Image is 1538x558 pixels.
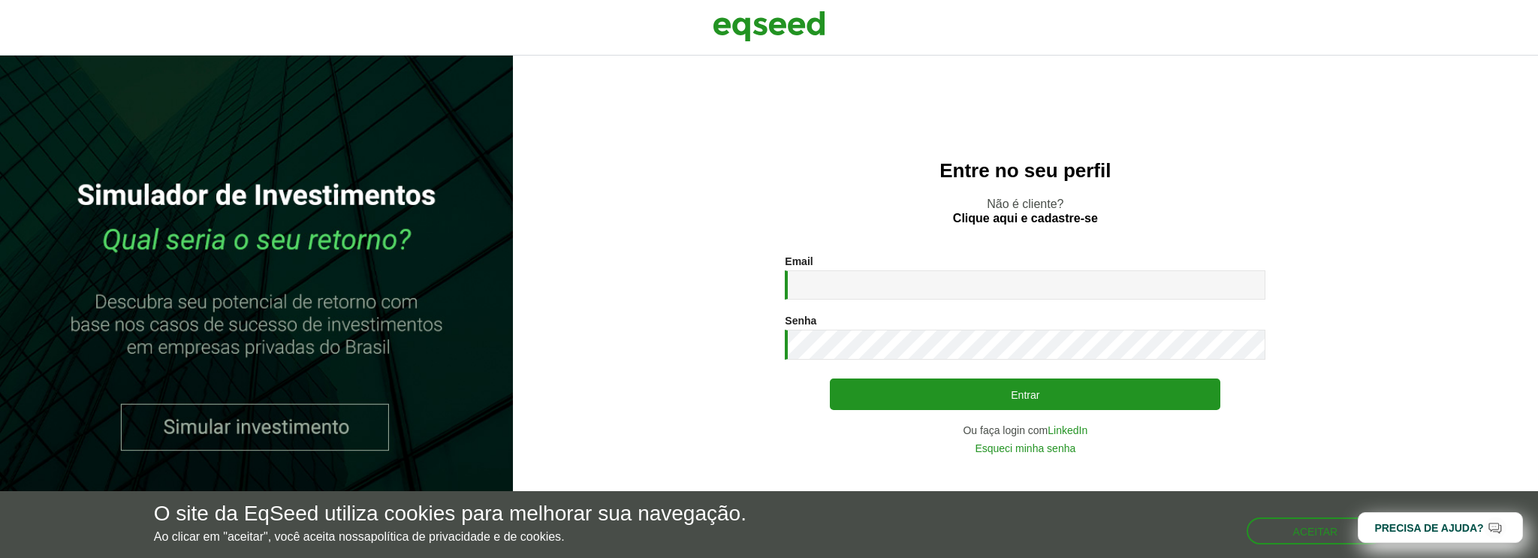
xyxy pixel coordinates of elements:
p: Não é cliente? [543,197,1508,225]
label: Email [785,256,813,267]
a: Clique aqui e cadastre-se [953,213,1098,225]
button: Entrar [830,379,1220,410]
label: Senha [785,315,816,326]
button: Aceitar [1247,517,1385,544]
a: Esqueci minha senha [975,443,1075,454]
a: política de privacidade e de cookies [371,531,562,543]
a: LinkedIn [1048,425,1087,436]
h5: O site da EqSeed utiliza cookies para melhorar sua navegação. [154,502,746,526]
div: Ou faça login com [785,425,1265,436]
p: Ao clicar em "aceitar", você aceita nossa . [154,529,746,544]
h2: Entre no seu perfil [543,160,1508,182]
img: EqSeed Logo [713,8,825,45]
